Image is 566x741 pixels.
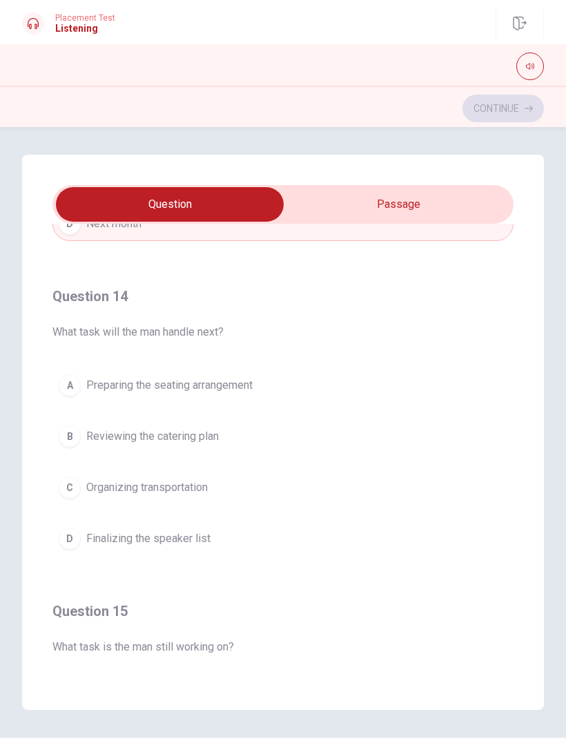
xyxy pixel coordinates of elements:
div: D [59,528,81,550]
div: A [59,374,81,396]
div: B [59,425,81,448]
span: What task will the man handle next? [52,324,514,340]
button: DFinalizing the speaker list [52,521,514,556]
div: C [59,477,81,499]
span: Finalizing the speaker list [86,530,211,547]
span: Preparing the seating arrangement [86,377,253,394]
span: What task is the man still working on? [52,639,514,655]
span: Organizing transportation [86,479,208,496]
button: APreparing the seating arrangement [52,368,514,403]
button: BReviewing the catering plan [52,419,514,454]
h1: Listening [55,23,115,34]
button: COrganizing transportation [52,470,514,505]
h4: Question 15 [52,600,514,622]
span: Reviewing the catering plan [86,428,219,445]
span: Placement Test [55,13,115,23]
h4: Question 14 [52,285,514,307]
div: D [59,213,81,235]
button: DNext month [52,206,514,241]
span: Next month [86,215,141,232]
